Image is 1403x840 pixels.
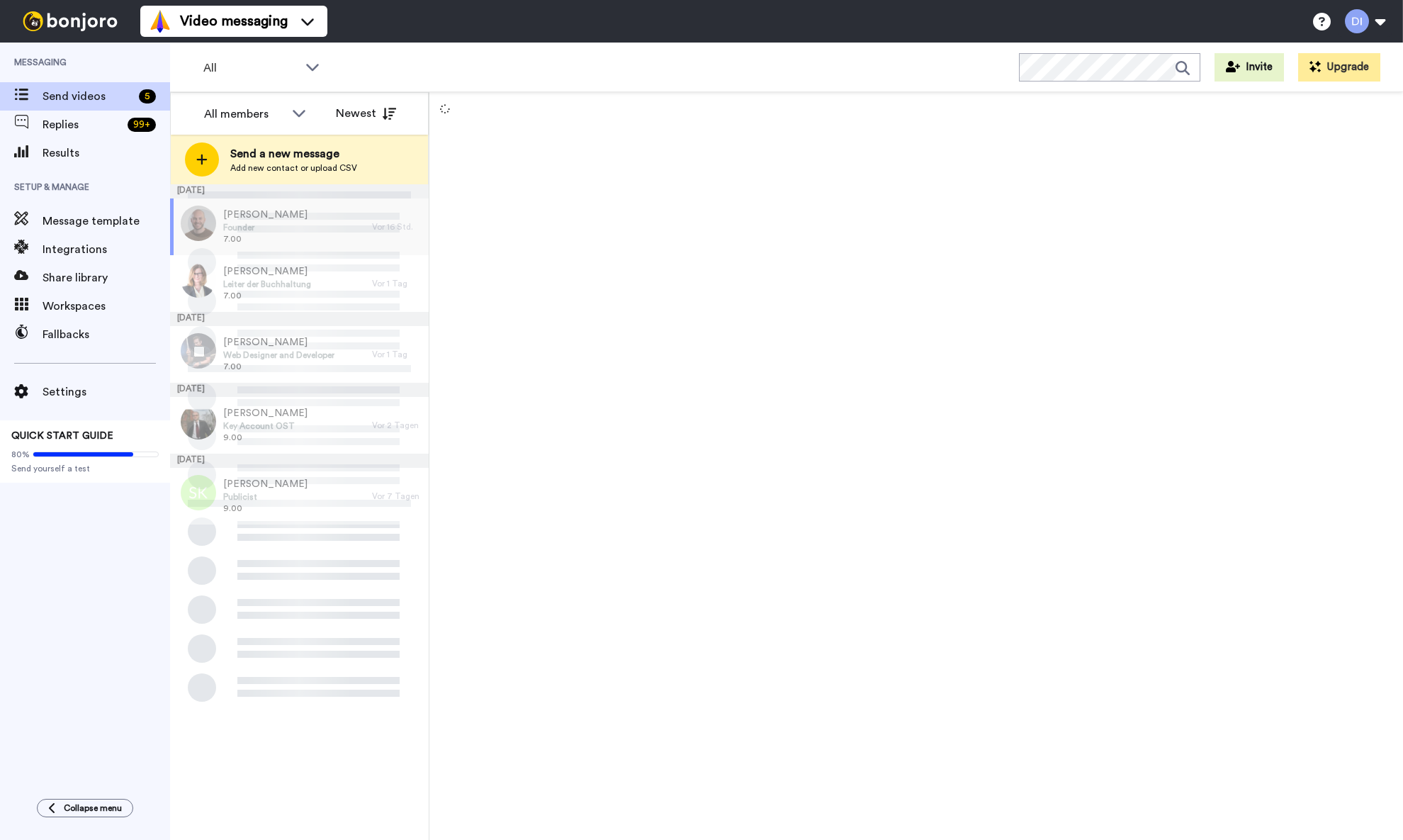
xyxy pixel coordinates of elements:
div: Vor 16 Std. [372,221,422,233]
img: bj-logo-header-white.svg [17,11,123,31]
span: 9.00 [223,503,308,514]
span: Integrations [43,241,170,258]
span: Add new contact or upload CSV [230,162,357,174]
span: [PERSON_NAME] [223,477,308,491]
div: [DATE] [170,312,429,326]
button: Newest [325,99,407,128]
div: 99 + [128,118,156,132]
span: QUICK START GUIDE [11,431,113,441]
img: vm-color.svg [149,10,171,33]
span: Replies [43,116,122,133]
div: Vor 2 Tagen [372,420,422,431]
div: [DATE] [170,184,429,198]
div: Vor 7 Tagen [372,491,422,502]
span: Send yourself a test [11,463,159,474]
div: All members [204,106,285,123]
span: Key Account OST [223,420,308,432]
span: Workspaces [43,298,170,315]
span: 7.00 [223,290,311,301]
div: [DATE] [170,454,429,468]
span: 80% [11,449,30,460]
span: Web Designer and Developer [223,349,334,361]
div: [DATE] [170,383,429,397]
span: Settings [43,383,170,401]
span: Founder [223,222,308,233]
img: 3e535c4b-38b0-4f35-88c6-c080bb4e4c98.jpg [181,404,216,439]
span: Publicist [223,491,308,503]
span: Leiter der Buchhaltung [223,279,311,290]
span: 9.00 [223,432,308,443]
div: Vor 1 Tag [372,349,422,360]
button: Invite [1215,53,1284,82]
span: Send videos [43,88,133,105]
span: Video messaging [180,11,288,31]
img: e074675c-1113-4bb7-9dc5-53ca01d2da9e.jpg [181,262,216,298]
img: 44cbdb8c-9f9a-41d2-a3de-4f70b15f3028.jpg [181,206,216,241]
div: 5 [139,89,156,103]
span: Results [43,145,170,162]
span: [PERSON_NAME] [223,406,308,420]
span: Collapse menu [64,802,122,814]
span: 7.00 [223,361,334,372]
div: Vor 1 Tag [372,278,422,289]
span: Share library [43,269,170,286]
span: All [203,60,298,77]
button: Collapse menu [37,799,133,817]
span: [PERSON_NAME] [223,335,334,349]
button: Upgrade [1298,53,1380,82]
span: Message template [43,213,170,230]
span: [PERSON_NAME] [223,208,308,222]
span: 7.00 [223,233,308,245]
img: sk.png [181,475,216,510]
span: Send a new message [230,145,357,162]
span: [PERSON_NAME] [223,264,311,279]
span: Fallbacks [43,326,170,343]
